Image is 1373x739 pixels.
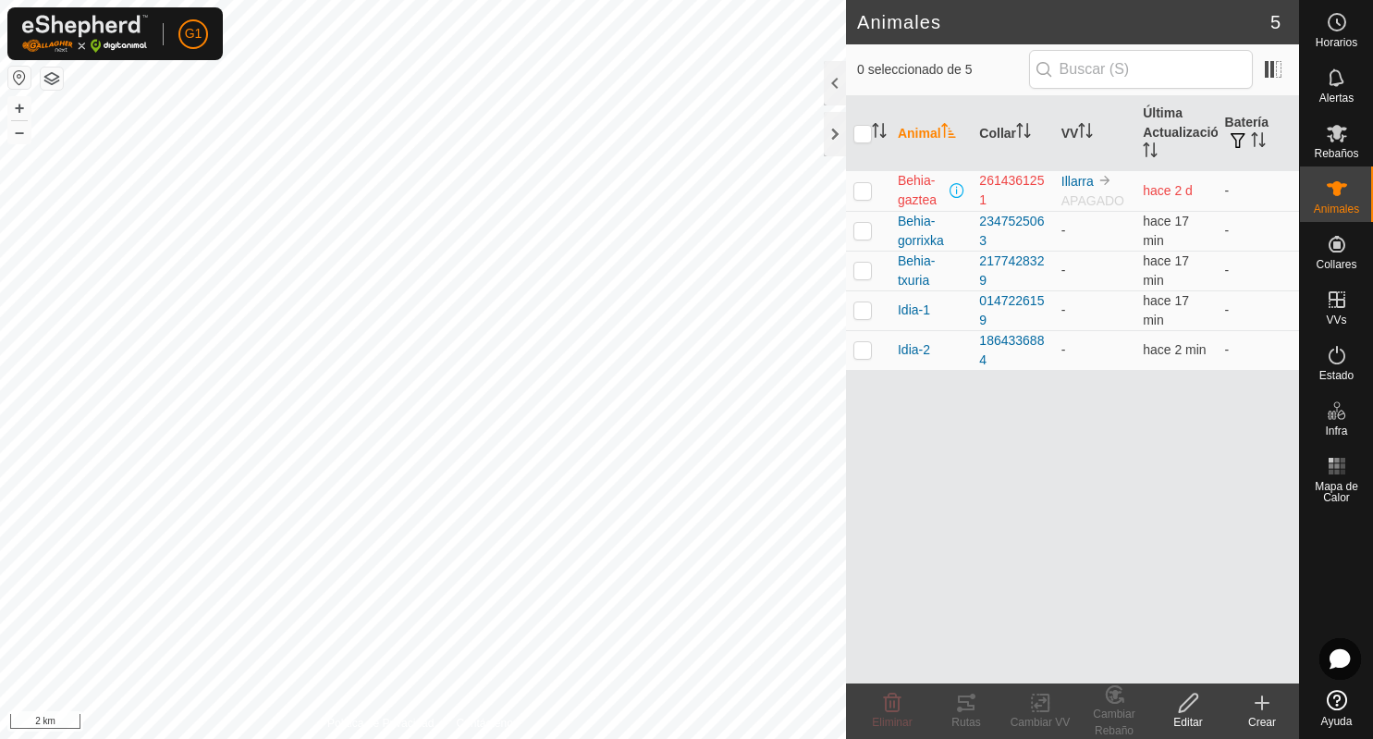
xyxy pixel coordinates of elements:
h2: Animales [857,11,1270,33]
div: 1864336884 [979,331,1046,370]
span: Mapa de Calor [1305,481,1368,503]
span: 0 seleccionado de 5 [857,60,1029,80]
span: Animales [1314,203,1359,215]
div: 2347525063 [979,212,1046,251]
span: Idia-2 [898,340,930,360]
a: Contáctenos [456,715,518,732]
span: VVs [1326,314,1346,326]
p-sorticon: Activar para ordenar [1016,126,1031,141]
span: Ayuda [1321,716,1353,727]
span: 12 ago 2025, 20:05 [1143,183,1193,198]
span: Collares [1316,259,1356,270]
span: Estado [1319,370,1354,381]
p-sorticon: Activar para ordenar [1251,135,1266,150]
app-display-virtual-paddock-transition: - [1061,342,1066,357]
a: Ayuda [1300,683,1373,734]
div: Cambiar Rebaño [1077,706,1151,739]
td: - [1218,211,1299,251]
td: - [1218,330,1299,370]
span: 14 ago 2025, 23:50 [1143,342,1206,357]
div: 2614361251 [979,171,1046,210]
p-sorticon: Activar para ordenar [941,126,956,141]
span: Eliminar [872,716,912,729]
button: Restablecer Mapa [8,67,31,89]
div: Crear [1225,714,1299,731]
div: 0147226159 [979,291,1046,330]
span: Behia-gorrixka [898,212,964,251]
th: Batería [1218,96,1299,171]
img: Logo Gallagher [22,15,148,53]
span: 5 [1270,8,1281,36]
span: Infra [1325,425,1347,437]
button: – [8,121,31,143]
span: Alertas [1319,92,1354,104]
p-sorticon: Activar para ordenar [1143,145,1158,160]
a: Illarra [1061,174,1094,189]
button: + [8,97,31,119]
th: Collar [972,96,1053,171]
app-display-virtual-paddock-transition: - [1061,263,1066,277]
div: Cambiar VV [1003,714,1077,731]
td: - [1218,290,1299,330]
th: Animal [890,96,972,171]
span: Horarios [1316,37,1357,48]
span: Behia-gaztea [898,171,946,210]
td: - [1218,251,1299,290]
span: Behia-txuria [898,252,964,290]
img: hasta [1097,173,1112,188]
button: Capas del Mapa [41,68,63,90]
span: Idia-1 [898,301,930,320]
input: Buscar (S) [1029,50,1253,89]
p-sorticon: Activar para ordenar [1078,126,1093,141]
div: Rutas [929,714,1003,731]
span: 14 ago 2025, 23:35 [1143,253,1189,288]
span: APAGADO [1061,193,1124,208]
th: Última Actualización [1135,96,1217,171]
a: Política de Privacidad [327,715,434,732]
th: VV [1054,96,1135,171]
div: Editar [1151,714,1225,731]
app-display-virtual-paddock-transition: - [1061,302,1066,317]
app-display-virtual-paddock-transition: - [1061,223,1066,238]
span: 14 ago 2025, 23:35 [1143,293,1189,327]
p-sorticon: Activar para ordenar [872,126,887,141]
span: G1 [185,24,202,43]
span: Rebaños [1314,148,1358,159]
span: 14 ago 2025, 23:35 [1143,214,1189,248]
td: - [1218,170,1299,211]
div: 2177428329 [979,252,1046,290]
